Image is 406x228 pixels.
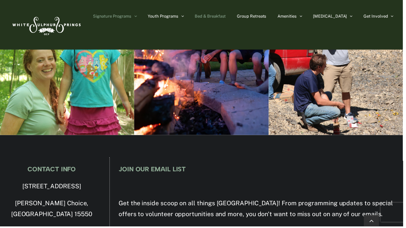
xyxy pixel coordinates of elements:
span: Amenities [280,14,299,18]
span: Group Retreats [239,14,269,18]
span: Bed & Breakfast [196,14,228,18]
h4: JOIN OUR EMAIL LIST [120,167,396,174]
span: [MEDICAL_DATA] [316,14,350,18]
p: [STREET_ADDRESS] [10,183,95,193]
p: Get the inside scoop on all things [GEOGRAPHIC_DATA]! From programming updates to special offers ... [120,199,396,221]
span: Signature Programs [94,14,132,18]
h4: CONTACT INFO [10,167,95,174]
span: Get Involved [366,14,391,18]
span: Youth Programs [149,14,180,18]
p: [PERSON_NAME] Choice, [GEOGRAPHIC_DATA] 15550 [10,199,95,221]
img: White Sulphur Springs Logo [10,10,83,40]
